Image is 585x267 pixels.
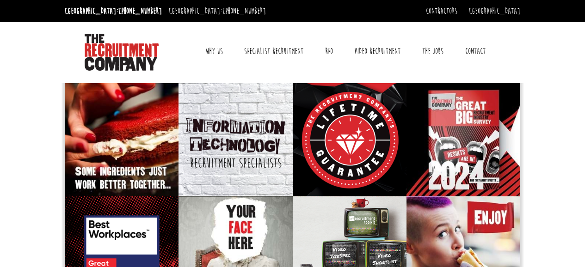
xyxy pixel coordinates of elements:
a: RPO [318,40,340,63]
a: Video Recruitment [347,40,407,63]
a: The Jobs [415,40,450,63]
a: Contractors [426,6,457,16]
a: Why Us [198,40,230,63]
a: Contact [458,40,493,63]
a: [PHONE_NUMBER] [118,6,162,16]
img: The Recruitment Company [85,34,159,71]
li: [GEOGRAPHIC_DATA]: [166,4,268,18]
a: [GEOGRAPHIC_DATA] [469,6,520,16]
a: [PHONE_NUMBER] [222,6,266,16]
li: [GEOGRAPHIC_DATA]: [62,4,164,18]
a: Specialist Recruitment [237,40,310,63]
